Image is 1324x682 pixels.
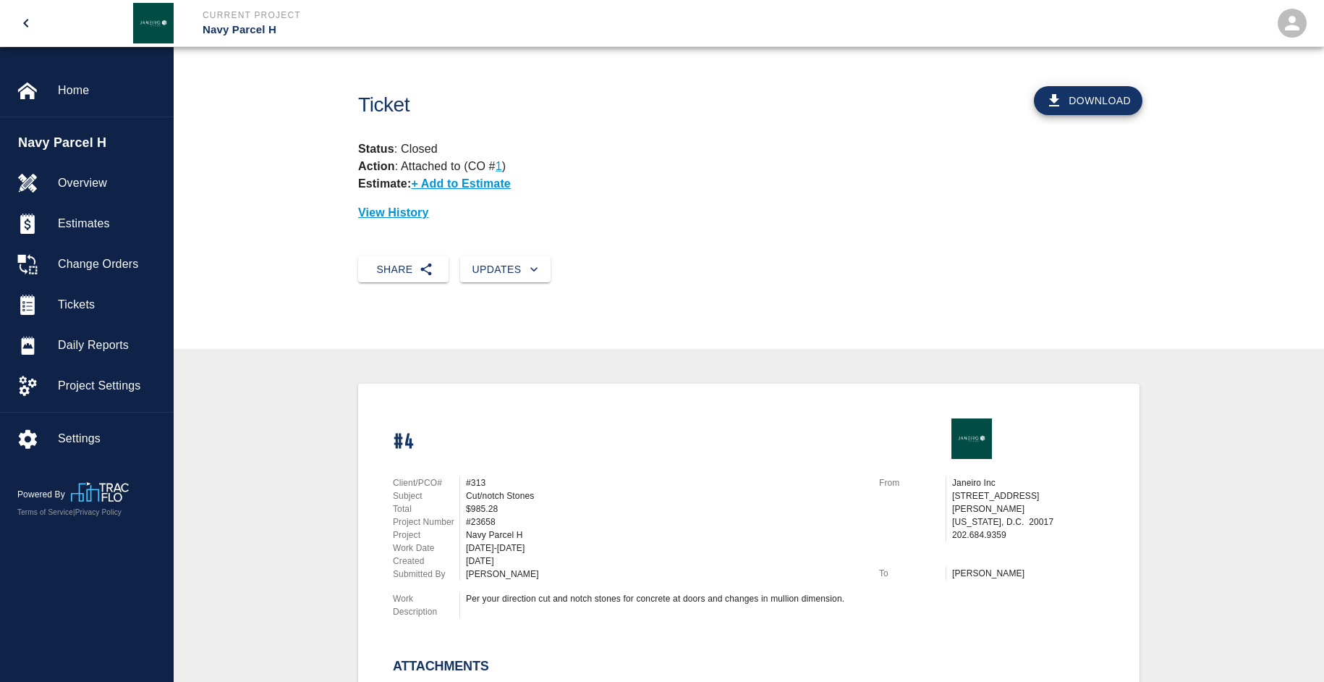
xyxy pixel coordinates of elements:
[879,567,946,580] p: To
[58,256,161,273] span: Change Orders
[358,160,395,172] strong: Action
[203,9,740,22] p: Current Project
[466,568,862,581] div: [PERSON_NAME]
[393,555,459,568] p: Created
[9,6,43,41] button: open drawer
[18,133,166,153] span: Navy Parcel H
[58,174,161,192] span: Overview
[393,515,459,529] p: Project Number
[393,659,489,675] h2: Attachments
[358,204,1140,222] p: View History
[466,555,862,568] div: [DATE]
[393,542,459,555] p: Work Date
[75,508,122,516] a: Privacy Policy
[466,502,862,515] div: $985.28
[393,568,459,581] p: Submitted By
[952,567,1105,580] p: [PERSON_NAME]
[466,529,862,542] div: Navy Parcel H
[466,489,862,502] div: Cut/notch Stones
[1034,86,1142,115] button: Download
[133,3,174,43] img: Janeiro Inc
[58,377,161,395] span: Project Settings
[71,482,129,502] img: TracFlo
[879,476,946,489] p: From
[393,529,459,542] p: Project
[466,476,862,489] div: #313
[496,160,502,172] a: 1
[203,22,740,38] p: Navy Parcel H
[466,592,862,605] div: Per your direction cut and notch stones for concrete at doors and changes in mullion dimension.
[58,430,161,447] span: Settings
[58,215,161,232] span: Estimates
[952,529,1105,542] p: 202.684.9359
[358,177,411,190] strong: Estimate:
[466,515,862,529] div: #23658
[411,177,511,190] p: + Add to Estimate
[17,488,71,501] p: Powered By
[73,508,75,516] span: |
[17,508,73,516] a: Terms of Service
[58,296,161,313] span: Tickets
[358,256,449,283] button: Share
[358,93,809,117] h1: Ticket
[393,489,459,502] p: Subject
[393,502,459,515] p: Total
[393,592,459,618] p: Work Description
[952,489,1105,529] p: [STREET_ADDRESS][PERSON_NAME] [US_STATE], D.C. 20017
[358,140,1140,158] p: : Closed
[58,337,161,354] span: Daily Reports
[393,430,862,455] h1: #4
[393,476,459,489] p: Client/PCO#
[460,256,551,283] button: Updates
[358,160,506,172] p: : Attached to (CO # )
[951,418,992,459] img: Janeiro Inc
[952,476,1105,489] p: Janeiro Inc
[358,143,394,155] strong: Status
[58,82,161,99] span: Home
[466,542,862,555] div: [DATE]-[DATE]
